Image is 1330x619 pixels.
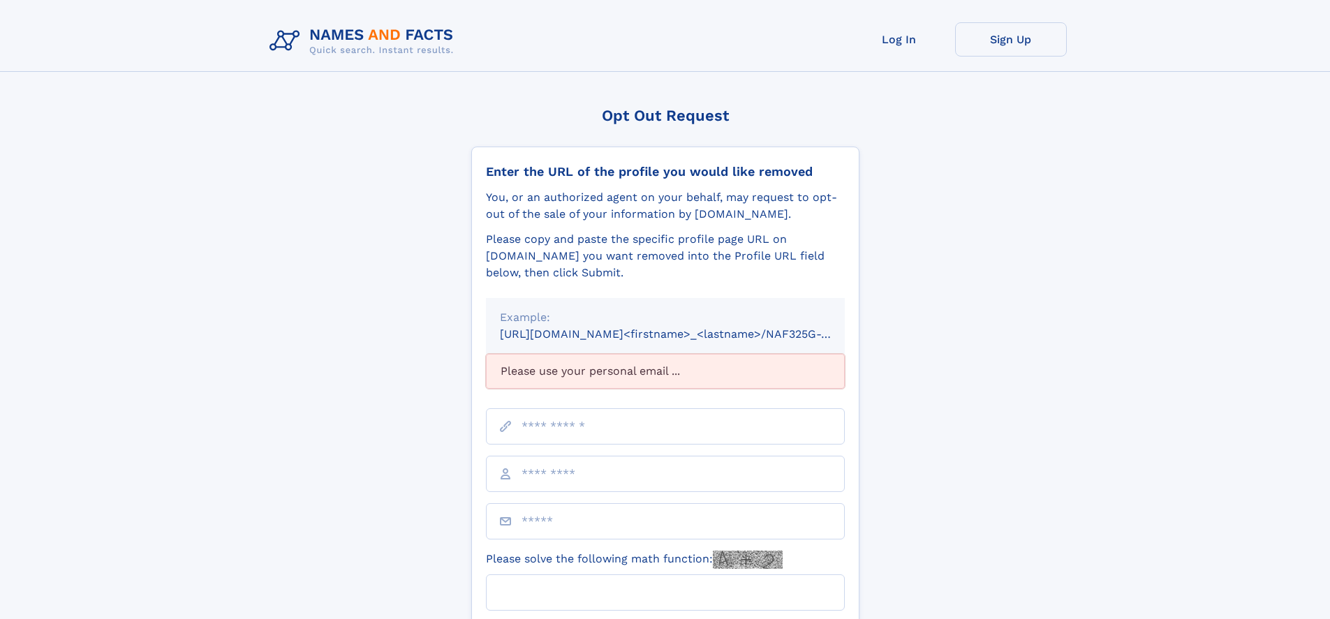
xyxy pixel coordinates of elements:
div: Please use your personal email ... [486,354,845,389]
label: Please solve the following math function: [486,551,783,569]
small: [URL][DOMAIN_NAME]<firstname>_<lastname>/NAF325G-xxxxxxxx [500,327,871,341]
div: Please copy and paste the specific profile page URL on [DOMAIN_NAME] you want removed into the Pr... [486,231,845,281]
div: Opt Out Request [471,107,859,124]
a: Sign Up [955,22,1067,57]
img: Logo Names and Facts [264,22,465,60]
a: Log In [843,22,955,57]
div: Example: [500,309,831,326]
div: You, or an authorized agent on your behalf, may request to opt-out of the sale of your informatio... [486,189,845,223]
div: Enter the URL of the profile you would like removed [486,164,845,179]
